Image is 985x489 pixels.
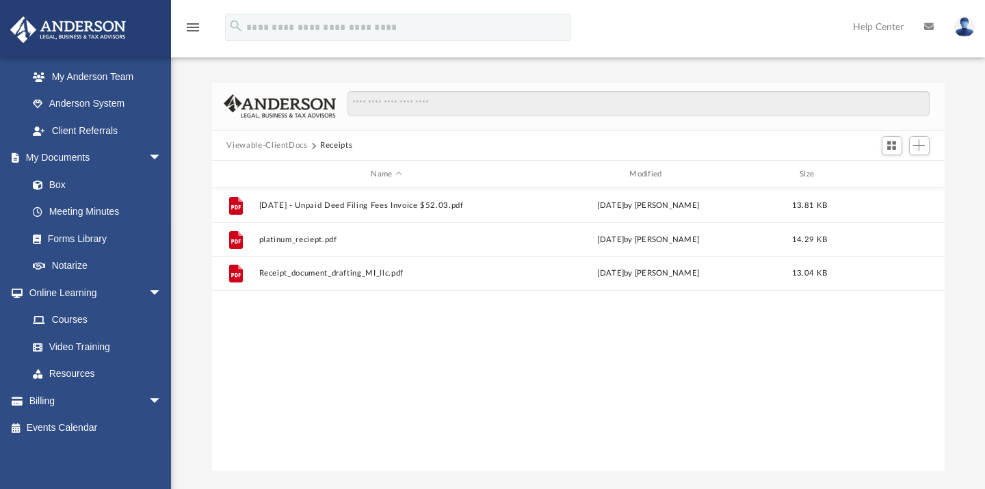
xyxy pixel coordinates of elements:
a: Resources [19,360,176,388]
a: Events Calendar [10,414,183,442]
div: Name [258,168,514,181]
span: 13.04 KB [791,269,826,277]
button: Receipt_document_drafting_MI_llc.pdf [259,269,514,278]
img: Anderson Advisors Platinum Portal [6,16,130,43]
a: menu [185,26,201,36]
div: Modified [520,168,776,181]
div: [DATE] by [PERSON_NAME] [521,200,776,212]
span: arrow_drop_down [148,387,176,415]
a: Forms Library [19,225,169,252]
a: Client Referrals [19,117,176,144]
div: id [218,168,252,181]
span: arrow_drop_down [148,279,176,307]
span: 13.81 KB [791,202,826,209]
span: 14.29 KB [791,236,826,243]
a: Online Learningarrow_drop_down [10,279,176,306]
button: Add [909,136,930,155]
div: Size [782,168,837,181]
div: [DATE] by [PERSON_NAME] [521,267,776,280]
button: Viewable-ClientDocs [226,140,307,152]
a: Billingarrow_drop_down [10,387,183,414]
a: Video Training [19,333,169,360]
a: Anderson System [19,90,176,118]
button: platinum_reciept.pdf [259,235,514,244]
a: Meeting Minutes [19,198,176,226]
a: Notarize [19,252,176,280]
i: search [228,18,244,34]
span: arrow_drop_down [148,144,176,172]
input: Search files and folders [347,91,929,117]
a: Courses [19,306,176,334]
button: Receipts [320,140,352,152]
i: menu [185,19,201,36]
a: My Anderson Team [19,63,169,90]
div: id [843,168,938,181]
button: Switch to Grid View [882,136,902,155]
a: Box [19,171,169,198]
img: User Pic [954,17,975,37]
div: grid [212,188,945,471]
a: My Documentsarrow_drop_down [10,144,176,172]
button: [DATE] - Unpaid Deed Filing Fees Invoice $52.03.pdf [259,201,514,210]
div: [DATE] by [PERSON_NAME] [521,234,776,246]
